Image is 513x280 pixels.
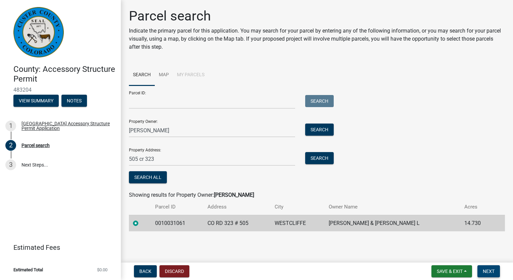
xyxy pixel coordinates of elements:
button: Notes [61,95,87,107]
button: Back [134,265,157,277]
span: Next [483,269,495,274]
button: Search [305,152,334,164]
button: Save & Exit [431,265,472,277]
a: Map [155,64,173,86]
a: Search [129,64,155,86]
img: Custer County, Colorado [13,7,64,57]
button: Discard [159,265,189,277]
td: 0010031061 [151,215,203,231]
span: $0.00 [97,268,107,272]
button: Next [477,265,500,277]
td: WESTCLIFFE [271,215,324,231]
th: Parcel ID [151,199,203,215]
th: City [271,199,324,215]
td: 14.730 [460,215,494,231]
th: Address [203,199,271,215]
span: 483204 [13,87,107,93]
div: 1 [5,121,16,131]
span: Save & Exit [437,269,463,274]
h1: Parcel search [129,8,505,24]
button: View Summary [13,95,59,107]
strong: [PERSON_NAME] [214,192,254,198]
wm-modal-confirm: Summary [13,98,59,104]
div: [GEOGRAPHIC_DATA] Accessory Structure Permit Application [21,121,110,131]
span: Estimated Total [13,268,43,272]
div: Parcel search [21,143,50,148]
span: Back [139,269,151,274]
div: 2 [5,140,16,151]
p: Indicate the primary parcel for this application. You may search for your parcel by entering any ... [129,27,505,51]
th: Owner Name [325,199,460,215]
wm-modal-confirm: Notes [61,98,87,104]
div: 3 [5,159,16,170]
th: Acres [460,199,494,215]
button: Search All [129,171,167,183]
div: Showing results for Property Owner: [129,191,505,199]
a: Estimated Fees [5,241,110,254]
h4: County: Accessory Structure Permit [13,64,115,84]
td: [PERSON_NAME] & [PERSON_NAME] L [325,215,460,231]
td: CO RD 323 # 505 [203,215,271,231]
button: Search [305,124,334,136]
button: Search [305,95,334,107]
